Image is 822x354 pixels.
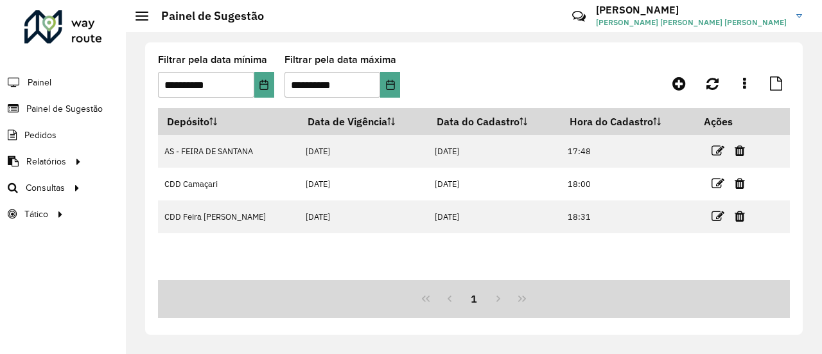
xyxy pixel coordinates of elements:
span: Painel de Sugestão [26,102,103,116]
a: Editar [712,208,724,225]
span: Tático [24,208,48,221]
span: Relatórios [26,155,66,168]
span: Pedidos [24,128,57,142]
td: [DATE] [428,168,561,200]
a: Excluir [735,142,745,159]
label: Filtrar pela data mínima [158,52,267,67]
h3: [PERSON_NAME] [596,4,787,16]
th: Hora do Cadastro [561,108,694,135]
td: [DATE] [299,168,428,200]
td: 18:31 [561,200,694,233]
td: AS - FEIRA DE SANTANA [158,135,299,168]
a: Contato Rápido [565,3,593,30]
th: Depósito [158,108,299,135]
td: [DATE] [428,200,561,233]
a: Editar [712,175,724,192]
a: Editar [712,142,724,159]
td: CDD Camaçari [158,168,299,200]
td: [DATE] [299,135,428,168]
a: Excluir [735,208,745,225]
td: 17:48 [561,135,694,168]
th: Data do Cadastro [428,108,561,135]
td: 18:00 [561,168,694,200]
h2: Painel de Sugestão [148,9,264,23]
button: Choose Date [254,72,274,98]
td: CDD Feira [PERSON_NAME] [158,200,299,233]
td: [DATE] [299,200,428,233]
button: 1 [462,287,486,311]
span: Painel [28,76,51,89]
a: Excluir [735,175,745,192]
td: [DATE] [428,135,561,168]
th: Data de Vigência [299,108,428,135]
span: Consultas [26,181,65,195]
button: Choose Date [380,72,400,98]
span: [PERSON_NAME] [PERSON_NAME] [PERSON_NAME] [596,17,787,28]
label: Filtrar pela data máxima [284,52,396,67]
th: Ações [695,108,772,135]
